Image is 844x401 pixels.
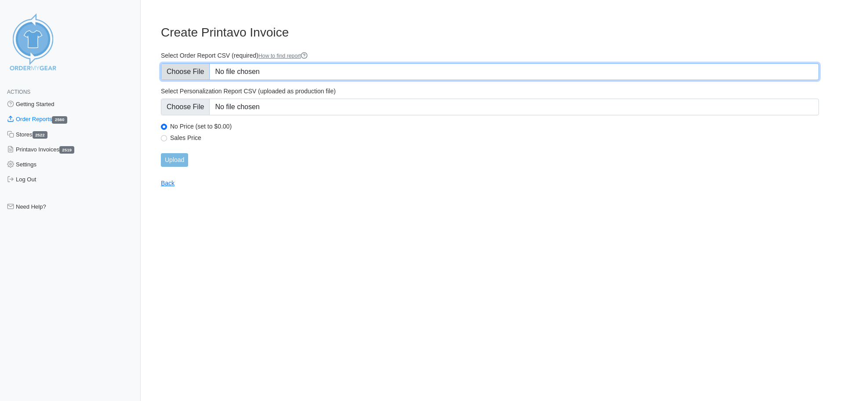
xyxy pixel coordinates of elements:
[59,146,74,154] span: 2519
[33,131,47,139] span: 2522
[52,116,67,124] span: 2560
[161,87,819,95] label: Select Personalization Report CSV (uploaded as production file)
[161,180,175,187] a: Back
[161,25,819,40] h3: Create Printavo Invoice
[7,89,30,95] span: Actions
[170,122,819,130] label: No Price (set to $0.00)
[258,53,308,59] a: How to find report
[161,153,188,167] input: Upload
[170,134,819,142] label: Sales Price
[161,52,819,60] label: Select Order Report CSV (required)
